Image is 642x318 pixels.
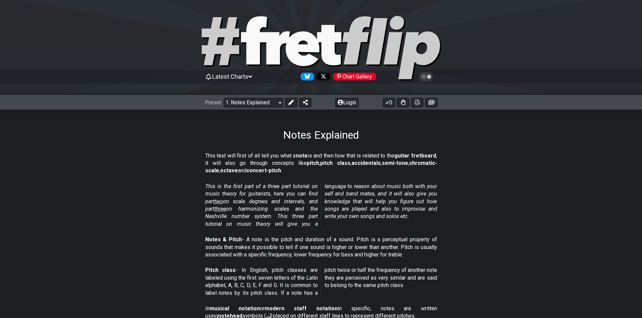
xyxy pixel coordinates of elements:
div: Chart Gallery [333,73,376,80]
a: #fretflip at Pinterest [330,73,376,80]
span: Preset [205,99,221,106]
p: This text will first of all tell you what a is and then how that is related to the , it will also... [205,152,437,175]
button: Edit Preset [285,98,297,107]
strong: pitch [307,160,319,166]
a: Follow #fretflip at X [314,73,330,80]
strong: musical notation [210,305,260,312]
strong: accidentals [351,160,381,166]
button: Login [335,98,359,107]
strong: concert-pitch [246,167,281,174]
p: - A note is the pitch and duration of a sound. Pitch is a perceptual property of sounds that make... [205,236,437,258]
span: three [214,206,226,212]
strong: pitch class [320,160,350,166]
strong: modern staff notation [265,305,338,312]
button: Toggle Dexterity for all fretkits [397,98,409,107]
select: Preset [224,98,283,107]
button: 0 [383,98,395,107]
span: Toggle light / dark theme [422,74,430,80]
strong: guitar fretboard [394,152,436,159]
strong: octave [220,167,238,174]
p: - In English, pitch classes are labeled using the first seven letters of the Latin alphabet, A, B... [205,267,437,297]
strong: semi-tone [382,160,408,166]
a: Follow #fretflip at Bluesky [298,73,314,80]
h1: Notes Explained [283,129,359,141]
em: This is the first part of a three part tutorial on music theory for guitarists, here you can find... [205,183,437,227]
button: Create image [425,98,437,107]
strong: Notes & Pitch [205,236,242,243]
button: Share Preset [299,98,311,107]
button: Print [411,98,423,107]
strong: Pitch class [205,267,236,273]
strong: note [296,152,308,159]
span: two [214,198,223,205]
span: Latest Charts [212,73,248,80]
